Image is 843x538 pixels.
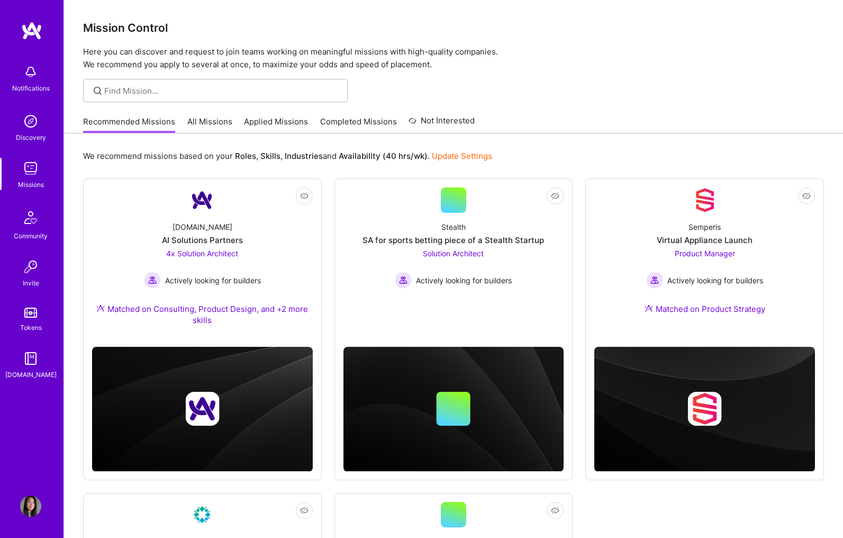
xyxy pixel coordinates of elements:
[692,187,718,213] img: Company Logo
[646,272,663,289] img: Actively looking for builders
[162,235,243,246] div: AI Solutions Partners
[441,221,466,232] div: Stealth
[21,21,42,40] img: logo
[83,46,824,71] p: Here you can discover and request to join teams working on meaningful missions with high-quality ...
[166,249,238,258] span: 4x Solution Architect
[20,496,41,517] img: User Avatar
[667,275,763,286] span: Actively looking for builders
[320,116,397,133] a: Completed Missions
[688,221,721,232] div: Semperis
[20,61,41,83] img: bell
[24,308,37,318] img: tokens
[185,392,219,426] img: Company logo
[20,322,42,333] div: Tokens
[20,348,41,369] img: guide book
[244,116,308,133] a: Applied Missions
[18,205,43,230] img: Community
[20,256,41,277] img: Invite
[432,151,492,161] a: Update Settings
[285,151,323,161] b: Industries
[14,230,48,241] div: Community
[165,275,261,286] span: Actively looking for builders
[18,179,44,190] div: Missions
[17,496,44,517] a: User Avatar
[83,21,824,34] h3: Mission Control
[92,347,313,472] img: cover
[83,116,175,133] a: Recommended Missions
[688,392,722,426] img: Company logo
[173,221,232,232] div: [DOMAIN_NAME]
[104,85,340,96] input: Find Mission...
[96,304,105,312] img: Ateam Purple Icon
[92,85,104,97] i: icon SearchGrey
[189,187,215,213] img: Company Logo
[20,158,41,179] img: teamwork
[551,506,559,515] i: icon EyeClosed
[551,192,559,200] i: icon EyeClosed
[409,114,475,133] a: Not Interested
[16,132,46,143] div: Discovery
[802,192,811,200] i: icon EyeClosed
[594,347,815,472] img: cover
[395,272,412,289] img: Actively looking for builders
[235,151,256,161] b: Roles
[23,277,39,289] div: Invite
[300,192,309,200] i: icon EyeClosed
[20,111,41,132] img: discovery
[362,235,544,246] div: SA for sports betting piece of a Stealth Startup
[416,275,512,286] span: Actively looking for builders
[339,151,428,161] b: Availability (40 hrs/wk)
[260,151,280,161] b: Skills
[300,506,309,515] i: icon EyeClosed
[12,83,50,94] div: Notifications
[645,303,765,315] div: Matched on Product Strategy
[423,249,484,258] span: Solution Architect
[594,187,815,327] a: Company LogoSemperisVirtual Appliance LaunchProduct Manager Actively looking for buildersActively...
[92,187,313,338] a: Company Logo[DOMAIN_NAME]AI Solutions Partners4x Solution Architect Actively looking for builders...
[187,116,232,133] a: All Missions
[144,272,161,289] img: Actively looking for builders
[5,369,57,380] div: [DOMAIN_NAME]
[189,502,215,527] img: Company Logo
[645,304,653,312] img: Ateam Purple Icon
[657,235,753,246] div: Virtual Appliance Launch
[343,187,564,325] a: StealthSA for sports betting piece of a Stealth StartupSolution Architect Actively looking for bu...
[343,347,564,472] img: cover
[675,249,735,258] span: Product Manager
[92,303,313,326] div: Matched on Consulting, Product Design, and +2 more skills
[83,150,492,162] p: We recommend missions based on your , , and .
